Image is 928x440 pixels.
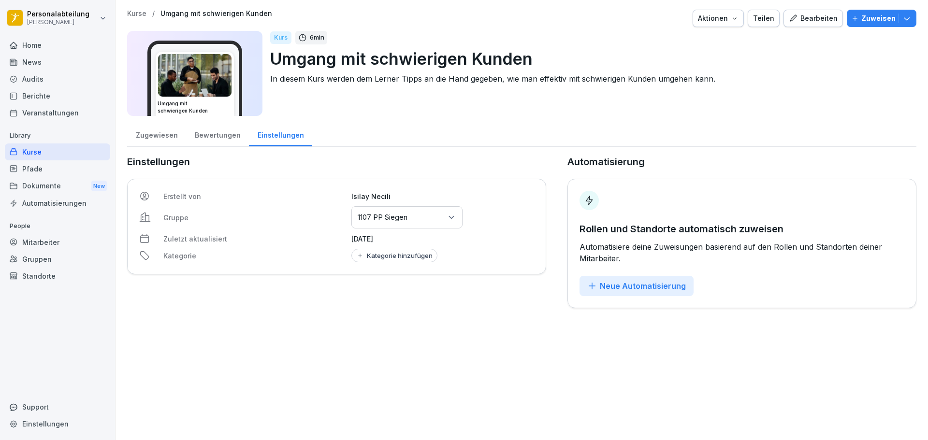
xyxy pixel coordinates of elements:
div: New [91,181,107,192]
a: Mitarbeiter [5,234,110,251]
img: ibmq16c03v2u1873hyb2ubud.png [158,54,232,97]
a: Berichte [5,87,110,104]
h3: Umgang mit schwierigen Kunden [158,100,232,114]
p: Zuletzt aktualisiert [163,234,346,244]
p: People [5,218,110,234]
p: Umgang mit schwierigen Kunden [270,46,909,71]
a: Audits [5,71,110,87]
a: Standorte [5,268,110,284]
p: Gruppe [163,213,346,223]
p: / [152,10,155,18]
div: Teilen [753,13,774,24]
p: Personalabteilung [27,10,89,18]
a: Kurse [127,10,146,18]
button: Bearbeiten [783,10,843,27]
button: Teilen [748,10,780,27]
div: Dokumente [5,177,110,195]
div: Bearbeiten [789,13,838,24]
p: Library [5,128,110,143]
button: Zuweisen [847,10,916,27]
a: Automatisierungen [5,195,110,212]
a: Umgang mit schwierigen Kunden [160,10,272,18]
p: Automatisierung [567,155,645,169]
p: In diesem Kurs werden dem Lerner Tipps an die Hand gegeben, wie man effektiv mit schwierigen Kund... [270,73,909,85]
a: Einstellungen [249,122,312,146]
div: Kategorie hinzufügen [356,252,433,259]
p: Rollen und Standorte automatisch zuweisen [580,222,904,236]
a: News [5,54,110,71]
p: [PERSON_NAME] [27,19,89,26]
button: Kategorie hinzufügen [351,249,437,262]
a: Einstellungen [5,415,110,432]
a: DokumenteNew [5,177,110,195]
a: Zugewiesen [127,122,186,146]
p: [DATE] [351,234,534,244]
a: Veranstaltungen [5,104,110,121]
button: Neue Automatisierung [580,276,694,296]
p: Automatisiere deine Zuweisungen basierend auf den Rollen und Standorten deiner Mitarbeiter. [580,241,904,264]
a: Bewertungen [186,122,249,146]
p: Zuweisen [861,13,896,24]
p: 1107 PP Siegen [358,213,407,222]
p: Kategorie [163,251,346,261]
a: Gruppen [5,251,110,268]
div: Aktionen [698,13,739,24]
div: Support [5,398,110,415]
p: 6 min [310,33,324,43]
button: Aktionen [693,10,744,27]
a: Home [5,37,110,54]
p: Erstellt von [163,191,346,201]
a: Pfade [5,160,110,177]
a: Kurse [5,143,110,160]
div: Neue Automatisierung [587,281,686,291]
p: Einstellungen [127,155,546,169]
p: Isilay Necili [351,191,534,201]
div: Kurs [270,31,291,44]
